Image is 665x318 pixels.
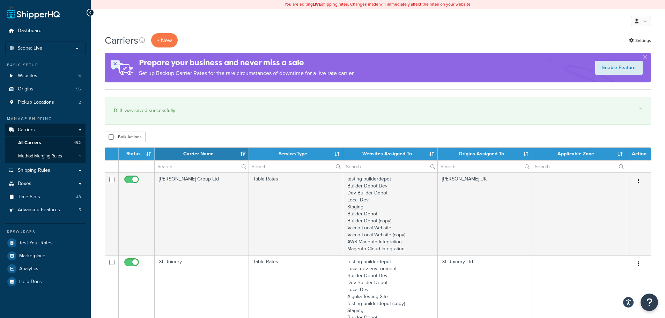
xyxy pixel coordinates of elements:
[5,237,86,249] a: Test Your Rates
[119,148,155,160] th: Status: activate to sort column ascending
[249,148,343,160] th: Service/Type: activate to sort column ascending
[595,61,643,75] a: Enable Feature
[5,275,86,288] a: Help Docs
[5,69,86,82] a: Websites 14
[18,181,31,187] span: Boxes
[5,124,86,136] a: Carriers
[18,73,37,79] span: Websites
[5,69,86,82] li: Websites
[18,127,35,133] span: Carriers
[19,240,53,246] span: Test Your Rates
[19,279,42,285] span: Help Docs
[5,191,86,204] li: Time Slots
[18,207,60,213] span: Advanced Features
[76,86,81,92] span: 96
[5,96,86,109] li: Pickup Locations
[18,140,41,146] span: All Carriers
[139,57,355,68] h4: Prepare your business and never miss a sale
[5,24,86,37] a: Dashboard
[77,73,81,79] span: 14
[5,262,86,275] a: Analytics
[18,168,50,173] span: Shipping Rules
[5,150,86,163] a: Method Merging Rules 1
[7,5,60,19] a: ShipperHQ Home
[5,136,86,149] li: All Carriers
[18,153,62,159] span: Method Merging Rules
[5,204,86,216] a: Advanced Features 5
[105,34,138,47] h1: Carriers
[438,172,532,255] td: [PERSON_NAME] UK
[313,1,321,7] b: LIVE
[5,96,86,109] a: Pickup Locations 2
[629,36,651,45] a: Settings
[438,161,532,172] input: Search
[79,207,81,213] span: 5
[641,294,658,311] button: Open Resource Center
[105,132,146,142] button: Bulk Actions
[114,106,642,116] div: DHL was saved successfully
[139,68,355,78] p: Set up Backup Carrier Rates for the rare circumstances of downtime for a live rate carrier.
[5,204,86,216] li: Advanced Features
[639,106,642,111] a: ×
[532,161,626,172] input: Search
[18,86,34,92] span: Origins
[151,33,178,47] button: + New
[5,83,86,96] li: Origins
[343,161,437,172] input: Search
[532,148,626,160] th: Applicable Zone: activate to sort column ascending
[18,99,54,105] span: Pickup Locations
[5,124,86,163] li: Carriers
[79,99,81,105] span: 2
[438,148,532,160] th: Origins Assigned To: activate to sort column ascending
[5,62,86,68] div: Basic Setup
[249,161,343,172] input: Search
[155,161,249,172] input: Search
[5,164,86,177] a: Shipping Rules
[343,172,437,255] td: testing builderdepot Builder Depot Dev Dev Builder Depot Local Dev Staging Builder Depot Builder ...
[155,172,249,255] td: [PERSON_NAME] Group Ltd
[19,266,38,272] span: Analytics
[5,116,86,122] div: Manage Shipping
[5,150,86,163] li: Method Merging Rules
[18,194,40,200] span: Time Slots
[79,153,81,159] span: 1
[17,45,42,51] span: Scope: Live
[5,191,86,204] a: Time Slots 43
[105,53,139,82] img: ad-rules-rateshop-fe6ec290ccb7230408bd80ed9643f0289d75e0ffd9eb532fc0e269fcd187b520.png
[19,253,45,259] span: Marketplace
[5,177,86,190] a: Boxes
[155,148,249,160] th: Carrier Name: activate to sort column ascending
[343,148,437,160] th: Websites Assigned To: activate to sort column ascending
[249,172,343,255] td: Table Rates
[18,28,42,34] span: Dashboard
[5,83,86,96] a: Origins 96
[5,136,86,149] a: All Carriers 192
[74,140,81,146] span: 192
[5,229,86,235] div: Resources
[5,250,86,262] a: Marketplace
[76,194,81,200] span: 43
[626,148,651,160] th: Action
